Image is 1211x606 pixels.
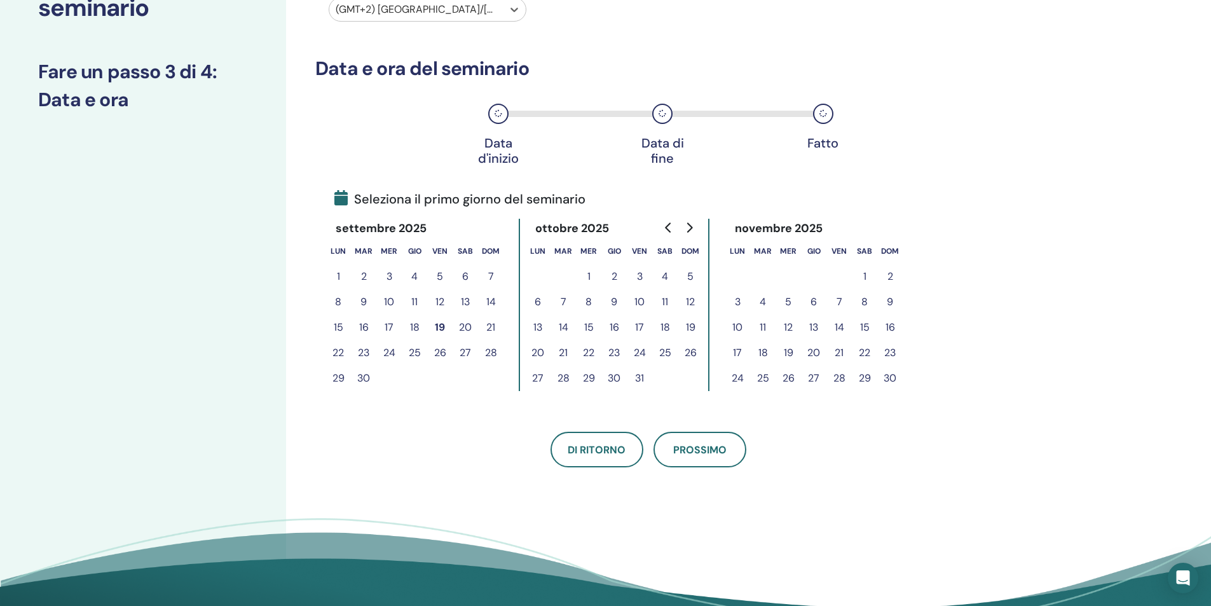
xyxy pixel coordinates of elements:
[351,315,376,340] button: 16
[801,315,826,340] button: 13
[679,215,699,240] button: Go to next month
[877,340,903,366] button: 23
[791,135,855,151] div: Fatto
[478,264,503,289] button: 7
[601,340,627,366] button: 23
[427,315,453,340] button: 19
[725,315,750,340] button: 10
[551,315,576,340] button: 14
[659,215,679,240] button: Go to previous month
[568,443,626,457] span: Di ritorno
[427,264,453,289] button: 5
[334,189,585,209] span: Seleziona il primo giorno del seminario
[652,289,678,315] button: 11
[652,340,678,366] button: 25
[576,366,601,391] button: 29
[402,340,427,366] button: 25
[801,289,826,315] button: 6
[351,238,376,264] th: martedì
[38,88,248,111] h3: Data e ora
[402,264,427,289] button: 4
[801,340,826,366] button: 20
[551,238,576,264] th: martedì
[826,366,852,391] button: 28
[750,340,776,366] button: 18
[725,366,750,391] button: 24
[525,238,551,264] th: lunedì
[877,366,903,391] button: 30
[478,238,503,264] th: domenica
[576,238,601,264] th: mercoledì
[627,264,652,289] button: 3
[576,289,601,315] button: 8
[427,238,453,264] th: venerdì
[627,366,652,391] button: 31
[776,289,801,315] button: 5
[750,366,776,391] button: 25
[325,219,437,238] div: settembre 2025
[852,289,877,315] button: 8
[38,60,248,83] h3: Fare un passo 3 di 4 :
[652,238,678,264] th: sabato
[776,315,801,340] button: 12
[678,315,703,340] button: 19
[402,238,427,264] th: giovedì
[725,219,833,238] div: novembre 2025
[376,340,402,366] button: 24
[627,315,652,340] button: 17
[750,315,776,340] button: 11
[402,289,427,315] button: 11
[678,238,703,264] th: domenica
[826,289,852,315] button: 7
[627,238,652,264] th: venerdì
[776,238,801,264] th: mercoledì
[750,289,776,315] button: 4
[453,264,478,289] button: 6
[678,264,703,289] button: 5
[877,238,903,264] th: domenica
[877,315,903,340] button: 16
[325,340,351,366] button: 22
[852,238,877,264] th: sabato
[325,238,351,264] th: lunedì
[877,289,903,315] button: 9
[601,366,627,391] button: 30
[776,366,801,391] button: 26
[325,264,351,289] button: 1
[351,289,376,315] button: 9
[376,264,402,289] button: 3
[852,264,877,289] button: 1
[826,340,852,366] button: 21
[525,315,551,340] button: 13
[453,238,478,264] th: sabato
[627,340,652,366] button: 24
[478,340,503,366] button: 28
[325,289,351,315] button: 8
[852,366,877,391] button: 29
[325,315,351,340] button: 15
[601,238,627,264] th: giovedì
[576,315,601,340] button: 15
[551,432,643,467] button: Di ritorno
[351,366,376,391] button: 30
[453,340,478,366] button: 27
[652,264,678,289] button: 4
[376,238,402,264] th: mercoledì
[826,238,852,264] th: venerdì
[478,315,503,340] button: 21
[551,366,576,391] button: 28
[525,289,551,315] button: 6
[576,264,601,289] button: 1
[525,340,551,366] button: 20
[750,238,776,264] th: martedì
[453,289,478,315] button: 13
[852,340,877,366] button: 22
[315,57,982,80] h3: Data e ora del seminario
[551,340,576,366] button: 21
[351,340,376,366] button: 23
[525,366,551,391] button: 27
[725,340,750,366] button: 17
[678,340,703,366] button: 26
[601,289,627,315] button: 9
[725,289,750,315] button: 3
